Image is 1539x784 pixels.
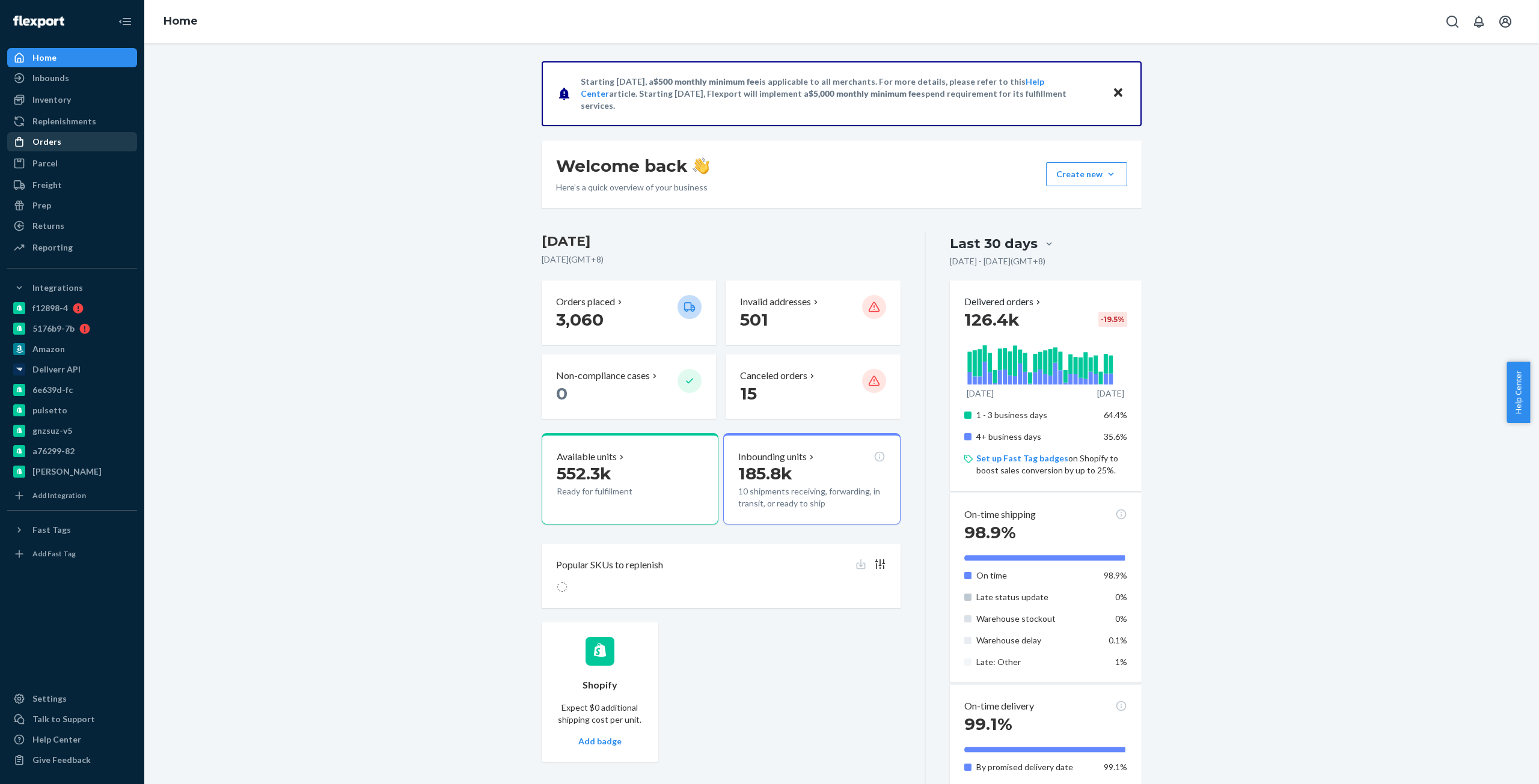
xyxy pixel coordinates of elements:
button: Give Feedback [7,750,137,770]
div: [PERSON_NAME] [32,466,102,478]
p: 10 shipments receiving, forwarding, in transit, or ready to ship [738,485,885,509]
div: Fast Tags [32,524,71,536]
p: 1 - 3 business days [976,409,1095,421]
button: Fast Tags [7,520,137,539]
span: 35.6% [1104,431,1127,442]
button: Open notifications [1467,10,1491,34]
p: On-time delivery [964,699,1034,713]
button: Canceled orders 15 [726,354,900,419]
p: On time [976,570,1095,582]
div: Inventory [32,94,71,106]
div: Returns [32,220,64,232]
p: Inbounding units [738,450,807,464]
a: [PERSON_NAME] [7,462,137,481]
button: Integrations [7,278,137,297]
a: Talk to Support [7,710,137,729]
a: Settings [7,689,137,708]
a: Returns [7,216,137,236]
a: Add Fast Tag [7,544,137,564]
div: Settings [32,693,67,705]
span: 1% [1115,657,1127,667]
a: Inventory [7,90,137,109]
a: Set up Fast Tag badges [976,453,1068,463]
a: f12898-4 [7,299,137,318]
div: Freight [32,179,62,191]
div: 5176b9-7b [32,323,75,335]
button: Inbounding units185.8k10 shipments receiving, forwarding, in transit, or ready to ship [723,433,900,524]
p: [DATE] ( GMT+8 ) [542,254,901,266]
h1: Welcome back [556,155,709,177]
span: 98.9% [964,522,1016,542]
p: Canceled orders [740,369,807,383]
button: Available units552.3kReady for fulfillment [542,433,718,524]
a: Freight [7,175,137,195]
span: 185.8k [738,463,792,484]
span: 3,060 [556,309,604,330]
div: Replenishments [32,115,96,127]
div: Parcel [32,157,58,169]
button: Open Search Box [1440,10,1464,34]
div: Add Fast Tag [32,548,76,559]
button: Help Center [1507,362,1530,423]
div: a76299-82 [32,445,75,457]
a: gnzsuz-v5 [7,421,137,440]
p: Orders placed [556,295,615,309]
a: Amazon [7,339,137,359]
span: 64.4% [1104,410,1127,420]
div: Talk to Support [32,713,95,725]
p: Late: Other [976,656,1095,668]
div: Inbounds [32,72,69,84]
div: Deliverr API [32,363,81,375]
img: Flexport logo [13,16,64,28]
div: Prep [32,199,51,211]
a: Inbounds [7,68,137,88]
div: Add Integration [32,490,86,500]
span: 0% [1115,613,1127,624]
div: Help Center [32,734,81,746]
span: 126.4k [964,309,1020,330]
button: Open account menu [1493,10,1517,34]
p: Invalid addresses [740,295,811,309]
p: Popular SKUs to replenish [556,558,663,572]
h3: [DATE] [542,232,901,251]
span: $5,000 monthly minimum fee [809,88,921,99]
a: Replenishments [7,112,137,131]
button: Close [1110,85,1126,102]
span: 0% [1115,592,1127,602]
div: Give Feedback [32,754,91,766]
span: 0.1% [1109,635,1127,645]
span: 15 [740,383,757,404]
div: pulsetto [32,404,67,416]
span: 99.1% [1104,762,1127,772]
a: 5176b9-7b [7,319,137,338]
div: Amazon [32,343,65,355]
a: Add Integration [7,486,137,505]
button: Create new [1046,162,1127,186]
div: f12898-4 [32,302,68,314]
button: Add badge [578,735,622,747]
span: 552.3k [557,463,611,484]
p: [DATE] [967,387,994,400]
a: pulsetto [7,401,137,420]
ol: breadcrumbs [154,4,207,39]
p: On-time shipping [964,508,1036,521]
a: Help Center [7,730,137,749]
span: 99.1% [964,714,1012,734]
a: 6e639d-fc [7,380,137,400]
div: gnzsuz-v5 [32,425,72,437]
p: By promised delivery date [976,761,1095,773]
div: Last 30 days [950,234,1038,253]
a: Prep [7,196,137,215]
p: Late status update [976,591,1095,603]
p: Delivered orders [964,295,1043,309]
img: hand-wave emoji [693,157,709,174]
a: Home [7,48,137,67]
p: on Shopify to boost sales conversion by up to 25%. [976,452,1127,476]
p: Here’s a quick overview of your business [556,181,709,193]
div: Reporting [32,242,73,254]
a: Home [164,14,198,28]
p: [DATE] [1097,387,1124,400]
p: Warehouse stockout [976,613,1095,625]
a: Parcel [7,154,137,173]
